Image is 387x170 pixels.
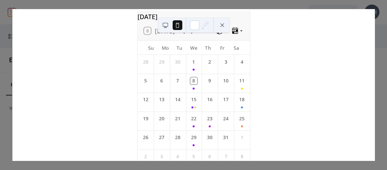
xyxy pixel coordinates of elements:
[142,96,149,103] div: 12
[222,153,229,160] div: 7
[190,58,197,65] div: 1
[238,134,245,141] div: 1
[222,77,229,84] div: 10
[238,58,245,65] div: 4
[190,77,197,84] div: 8
[142,58,149,65] div: 28
[142,153,149,160] div: 2
[174,96,181,103] div: 14
[174,134,181,141] div: 28
[158,96,165,103] div: 13
[158,58,165,65] div: 29
[174,153,181,160] div: 4
[190,134,197,141] div: 29
[206,115,213,122] div: 23
[172,41,187,55] div: Tu
[158,77,165,84] div: 6
[190,96,197,103] div: 15
[222,134,229,141] div: 31
[201,41,215,55] div: Th
[215,41,229,55] div: Fr
[206,58,213,65] div: 2
[206,134,213,141] div: 30
[238,77,245,84] div: 11
[142,134,149,141] div: 26
[229,41,243,55] div: Sa
[190,115,197,122] div: 22
[174,77,181,84] div: 7
[206,153,213,160] div: 6
[222,58,229,65] div: 3
[142,77,149,84] div: 5
[222,115,229,122] div: 24
[206,77,213,84] div: 9
[158,134,165,141] div: 27
[174,58,181,65] div: 30
[187,41,201,55] div: We
[144,41,158,55] div: Su
[158,41,172,55] div: Mo
[238,96,245,103] div: 18
[190,153,197,160] div: 5
[142,115,149,122] div: 19
[238,153,245,160] div: 8
[206,96,213,103] div: 16
[158,153,165,160] div: 3
[238,115,245,122] div: 25
[174,115,181,122] div: 21
[158,115,165,122] div: 20
[222,96,229,103] div: 17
